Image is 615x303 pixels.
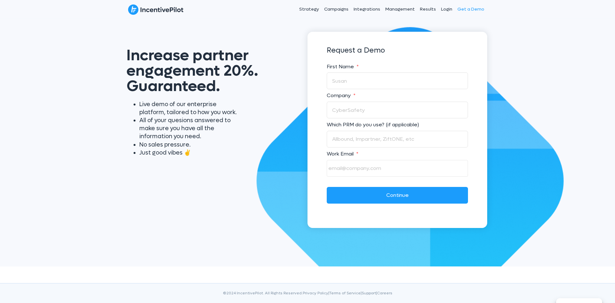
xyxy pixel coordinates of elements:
label: Which PRM do you use? (if applicable) [327,122,468,128]
a: Support [362,290,376,296]
a: Terms of Service [329,290,361,296]
label: Work Email [327,151,468,157]
input: CyberSafety [327,102,468,118]
input: Susan [327,72,468,89]
div: ©2024 IncentivePilot. All Rights Reserved. | | | [128,290,487,303]
a: Results [417,1,439,17]
a: Integrations [351,1,383,17]
h3: Request a Demo [327,43,468,58]
input: email@company.com [327,160,468,177]
a: Login [439,1,455,17]
a: Management [383,1,417,17]
input: Allbound, Impartner, ZiftONE, etc [327,131,468,147]
nav: Header Menu [252,1,487,17]
span: Increase partner engagement 20%. Guaranteed. [127,45,258,96]
li: No sales pressure. [139,141,240,149]
a: Strategy [297,1,322,17]
label: Company [327,92,468,99]
a: Careers [377,290,392,296]
li: Just good vibes ✌️ [139,149,240,157]
input: Continue [327,187,468,204]
img: IncentivePilot [128,4,184,15]
a: Campaigns [322,1,351,17]
li: Live demo of our enterprise platform, tailored to how you work. [139,100,240,116]
label: First Name [327,63,468,70]
li: All of your quesions answered to make sure you have all the information you need. [139,116,240,141]
a: Privacy Policy [303,290,328,296]
a: Get a Demo [455,1,487,17]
